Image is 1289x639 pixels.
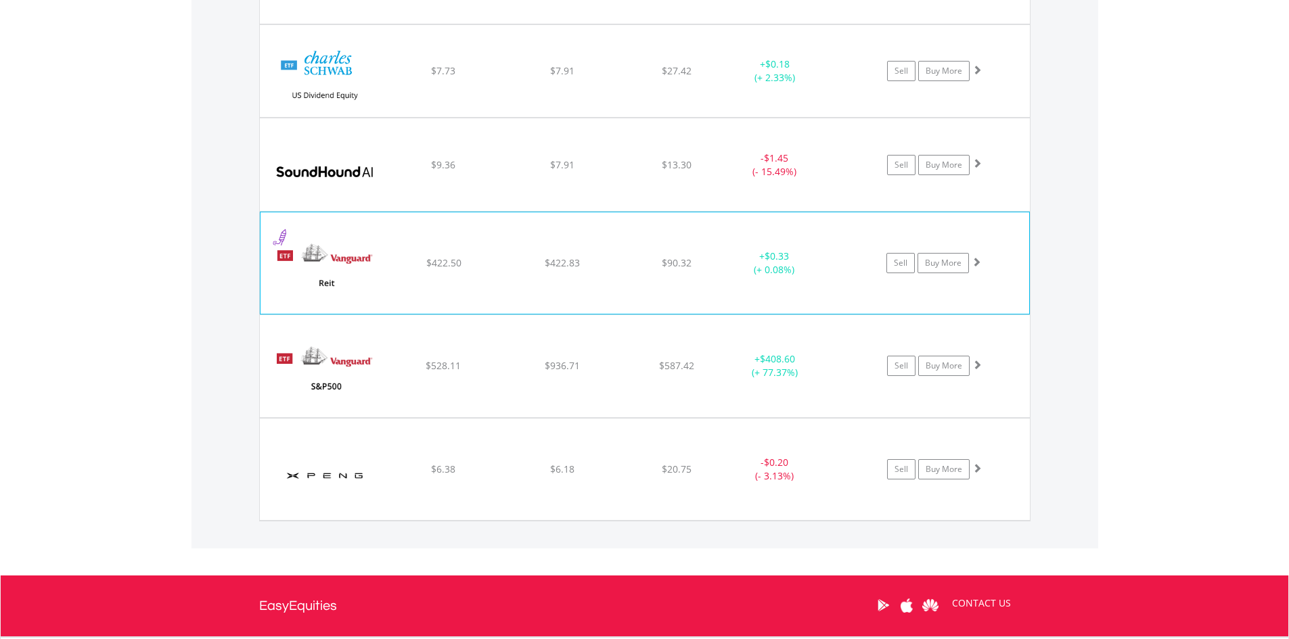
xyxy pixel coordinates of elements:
[723,250,825,277] div: + (+ 0.08%)
[267,332,383,413] img: EQU.US.VOO.png
[724,151,826,179] div: - (- 15.49%)
[426,359,461,372] span: $528.11
[765,57,790,70] span: $0.18
[550,463,574,475] span: $6.18
[918,155,970,175] a: Buy More
[724,456,826,483] div: - (- 3.13%)
[550,64,574,77] span: $7.91
[872,584,895,626] a: Google Play
[918,61,970,81] a: Buy More
[267,135,383,208] img: EQU.US.SOUN.png
[659,359,694,372] span: $587.42
[887,356,915,376] a: Sell
[765,250,789,262] span: $0.33
[919,584,943,626] a: Huawei
[764,456,788,469] span: $0.20
[724,57,826,85] div: + (+ 2.33%)
[267,435,383,517] img: EQU.US.XPEV.png
[267,229,384,310] img: EQU.US.VNQ.png
[662,64,692,77] span: $27.42
[426,256,461,269] span: $422.50
[724,352,826,379] div: + (+ 77.37%)
[267,42,383,114] img: EQU.US.SCHD.png
[662,463,692,475] span: $20.75
[545,359,580,372] span: $936.71
[431,463,455,475] span: $6.38
[760,352,795,365] span: $408.60
[764,151,788,164] span: $1.45
[662,256,692,269] span: $90.32
[918,459,970,479] a: Buy More
[895,584,919,626] a: Apple
[550,158,574,171] span: $7.91
[887,459,915,479] a: Sell
[886,253,915,273] a: Sell
[943,584,1020,622] a: CONTACT US
[431,64,455,77] span: $7.73
[259,575,337,636] a: EasyEquities
[545,256,580,269] span: $422.83
[918,253,969,273] a: Buy More
[918,356,970,376] a: Buy More
[431,158,455,171] span: $9.36
[887,155,915,175] a: Sell
[662,158,692,171] span: $13.30
[887,61,915,81] a: Sell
